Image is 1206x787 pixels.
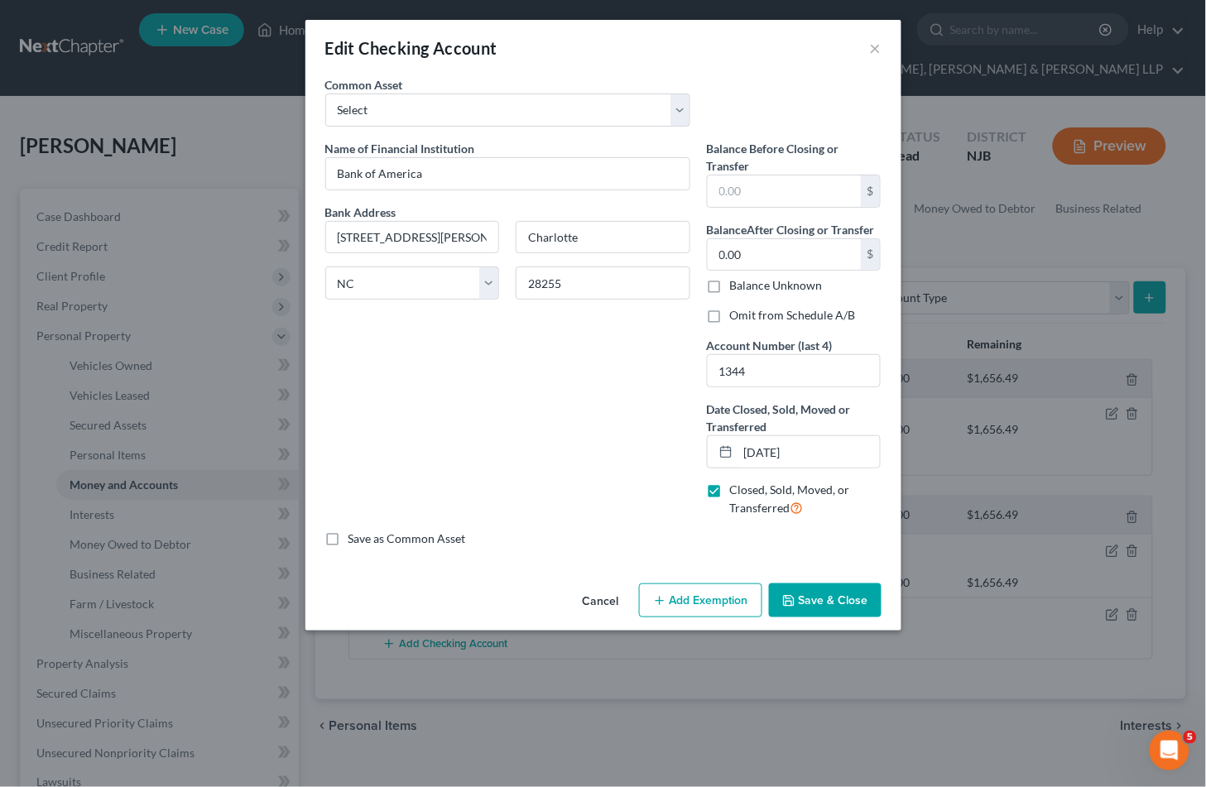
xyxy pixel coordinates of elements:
label: Account Number (last 4) [707,337,833,354]
label: Balance [707,221,875,238]
label: Omit from Schedule A/B [730,307,856,324]
input: MM/DD/YYYY [738,436,881,468]
input: Enter address... [326,222,499,253]
div: Edit Checking Account [325,36,497,60]
input: 0.00 [708,175,861,207]
button: Add Exemption [639,583,762,618]
input: Enter city... [517,222,689,253]
input: Enter zip... [516,266,690,300]
button: × [870,38,882,58]
span: Name of Financial Institution [325,142,475,156]
input: 0.00 [708,239,861,271]
span: Date Closed, Sold, Moved or Transferred [707,402,851,434]
label: Balance Before Closing or Transfer [707,140,882,175]
div: $ [861,175,881,207]
input: Enter name... [326,158,689,190]
iframe: Intercom live chat [1150,731,1189,770]
span: Closed, Sold, Moved, or Transferred [730,482,850,515]
button: Save & Close [769,583,882,618]
label: Common Asset [325,76,403,94]
label: Bank Address [317,204,699,221]
label: Balance Unknown [730,277,823,294]
div: $ [861,239,881,271]
span: After Closing or Transfer [747,223,875,237]
button: Cancel [569,585,632,618]
span: 5 [1184,731,1197,744]
label: Save as Common Asset [348,530,466,547]
input: XXXX [708,355,881,386]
